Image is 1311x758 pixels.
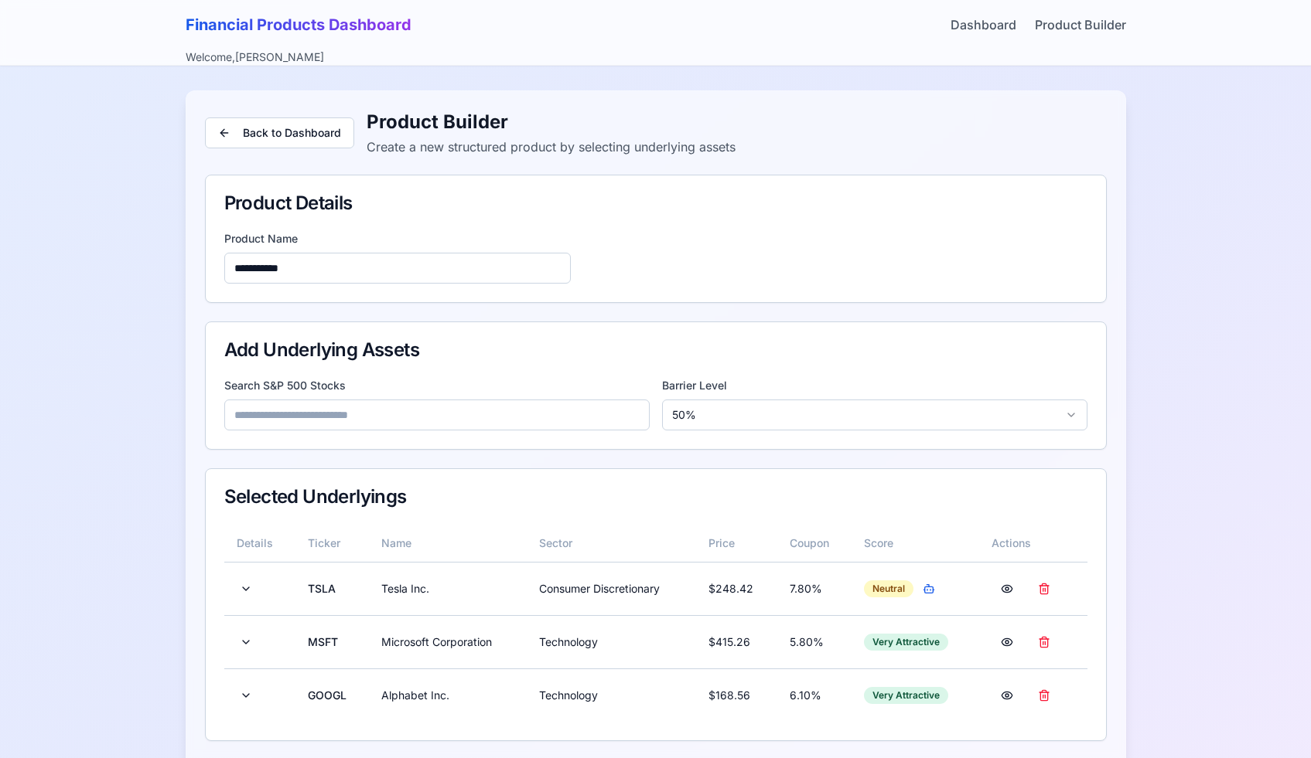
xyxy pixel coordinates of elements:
[527,562,696,615] td: Consumer Discretionary
[696,562,777,615] td: $ 248.42
[369,668,527,722] td: Alphabet Inc.
[369,525,527,562] th: Name
[367,138,736,156] p: Create a new structured product by selecting underlying assets
[777,668,852,722] td: 6.10 %
[369,615,527,668] td: Microsoft Corporation
[186,14,411,36] h1: Financial Products Dashboard
[852,525,978,562] th: Score
[224,341,1087,359] div: Add Underlying Assets
[864,580,913,597] div: Neutral
[224,525,295,562] th: Details
[224,488,1087,506] div: Selected Underlyings
[696,668,777,722] td: $ 168.56
[951,15,1016,34] a: Dashboard
[1035,15,1126,34] a: Product Builder
[777,562,852,615] td: 7.80 %
[777,615,852,668] td: 5.80 %
[224,194,1087,212] div: Product Details
[295,525,370,562] th: Ticker
[369,562,527,615] td: Tesla Inc.
[367,110,736,134] h2: Product Builder
[777,525,852,562] th: Coupon
[205,117,354,148] button: Back to Dashboard
[295,615,370,668] td: MSFT
[864,687,948,704] div: Very Attractive
[696,525,777,562] th: Price
[295,668,370,722] td: GOOGL
[662,378,1087,393] label: Barrier Level
[696,615,777,668] td: $ 415.26
[979,525,1087,562] th: Actions
[527,615,696,668] td: Technology
[864,634,948,651] div: Very Attractive
[224,378,650,393] label: Search S&P 500 Stocks
[186,49,324,65] div: Welcome, [PERSON_NAME]
[527,525,696,562] th: Sector
[224,231,1087,246] label: Product Name
[527,668,696,722] td: Technology
[295,562,370,615] td: TSLA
